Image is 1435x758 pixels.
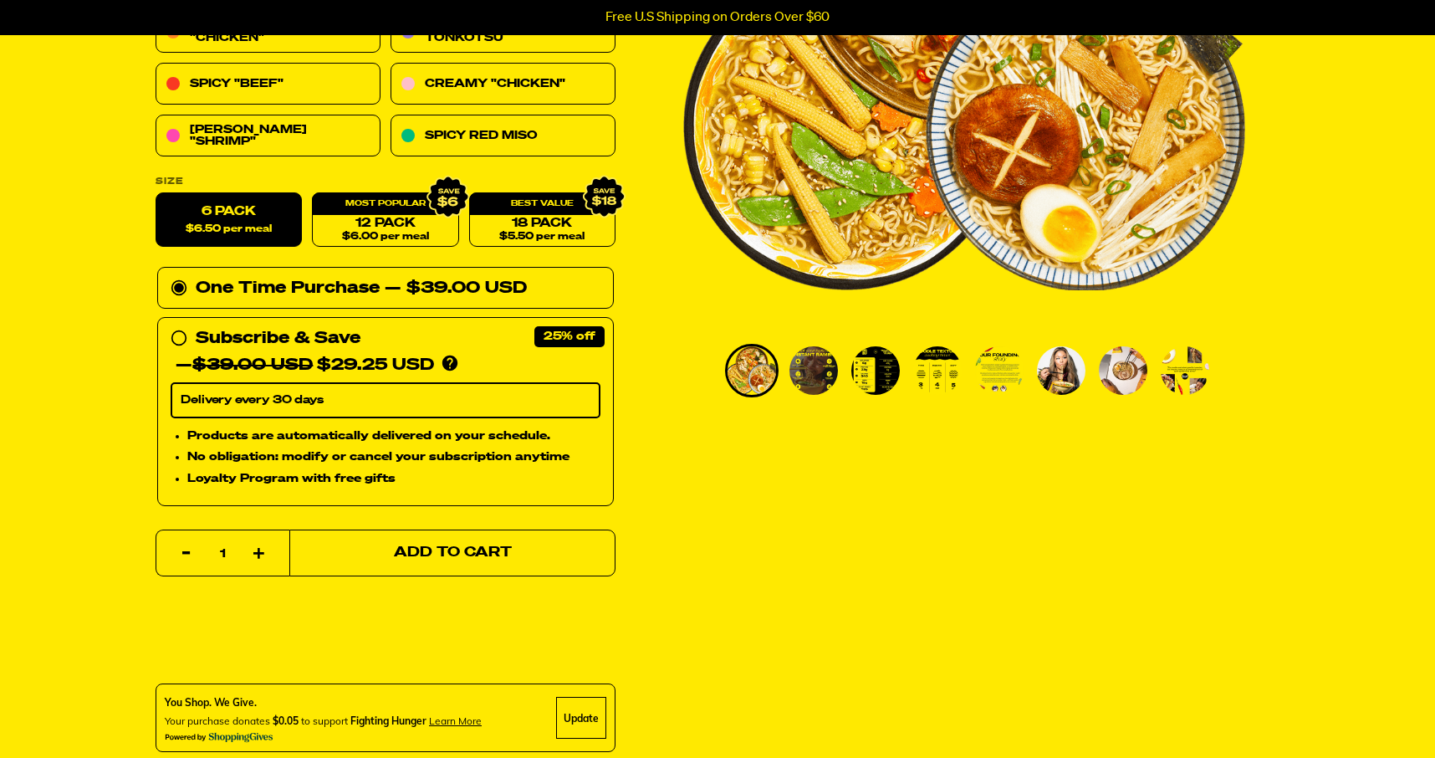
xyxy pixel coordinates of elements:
[187,448,600,467] li: No obligation: modify or cancel your subscription anytime
[849,344,902,397] li: Go to slide 3
[394,546,512,561] span: Add to Cart
[196,325,360,352] div: Subscribe & Save
[975,346,1024,395] img: Variety Vol. 2
[391,115,615,157] a: Spicy Red Miso
[187,470,600,489] li: Loyalty Program with free gifts
[156,177,615,187] label: Size
[911,344,964,397] li: Go to slide 4
[187,427,600,445] li: Products are automatically delivered on your schedule.
[469,193,615,248] a: 18 Pack$5.50 per meal
[429,714,482,727] span: Learn more about donating
[1096,344,1150,397] li: Go to slide 7
[851,346,900,395] img: Variety Vol. 2
[273,714,299,727] span: $0.05
[342,232,429,243] span: $6.00 per meal
[556,697,606,739] div: Update Cause Button
[301,714,348,727] span: to support
[186,224,272,235] span: $6.50 per meal
[156,115,380,157] a: [PERSON_NAME] "Shrimp"
[176,352,434,379] div: — $29.25 USD
[350,714,426,727] span: Fighting Hunger
[312,193,458,248] a: 12 Pack$6.00 per meal
[165,714,270,727] span: Your purchase donates
[913,346,962,395] img: Variety Vol. 2
[1161,346,1209,395] img: Variety Vol. 2
[1099,346,1147,395] img: Variety Vol. 2
[192,357,313,374] del: $39.00 USD
[787,344,840,397] li: Go to slide 2
[166,530,279,577] input: quantity
[725,344,779,397] li: Go to slide 1
[789,346,838,395] img: Variety Vol. 2
[171,275,600,302] div: One Time Purchase
[165,695,482,710] div: You Shop. We Give.
[605,10,830,25] p: Free U.S Shipping on Orders Over $60
[391,64,615,105] a: Creamy "Chicken"
[683,344,1245,397] div: PDP main carousel thumbnails
[499,232,585,243] span: $5.50 per meal
[165,732,273,743] img: Powered By ShoppingGives
[171,383,600,418] select: Subscribe & Save —$39.00 USD$29.25 USD Products are automatically delivered on your schedule. No ...
[1037,346,1085,395] img: Variety Vol. 2
[385,275,527,302] div: — $39.00 USD
[1158,344,1212,397] li: Go to slide 8
[973,344,1026,397] li: Go to slide 5
[156,64,380,105] a: Spicy "Beef"
[289,530,615,576] button: Add to Cart
[1034,344,1088,397] li: Go to slide 6
[156,193,302,248] label: 6 Pack
[728,346,776,395] img: Variety Vol. 2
